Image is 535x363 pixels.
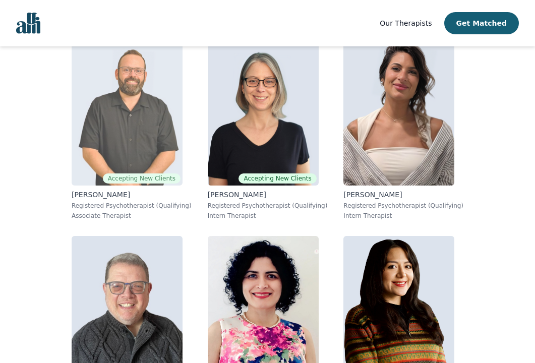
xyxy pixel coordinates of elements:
[444,12,519,34] button: Get Matched
[72,190,192,200] p: [PERSON_NAME]
[239,173,316,184] span: Accepting New Clients
[343,40,454,186] img: Fernanda_Bravo
[343,202,463,210] p: Registered Psychotherapist (Qualifying)
[16,13,40,34] img: alli logo
[208,202,328,210] p: Registered Psychotherapist (Qualifying)
[343,212,463,220] p: Intern Therapist
[208,40,319,186] img: Meghan_Dudley
[72,40,183,186] img: Josh_Cadieux
[335,32,471,228] a: Fernanda_Bravo[PERSON_NAME]Registered Psychotherapist (Qualifying)Intern Therapist
[200,32,336,228] a: Meghan_DudleyAccepting New Clients[PERSON_NAME]Registered Psychotherapist (Qualifying)Intern Ther...
[72,212,192,220] p: Associate Therapist
[64,32,200,228] a: Josh_CadieuxAccepting New Clients[PERSON_NAME]Registered Psychotherapist (Qualifying)Associate Th...
[380,17,432,29] a: Our Therapists
[72,202,192,210] p: Registered Psychotherapist (Qualifying)
[380,19,432,27] span: Our Therapists
[343,190,463,200] p: [PERSON_NAME]
[208,212,328,220] p: Intern Therapist
[103,173,181,184] span: Accepting New Clients
[208,190,328,200] p: [PERSON_NAME]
